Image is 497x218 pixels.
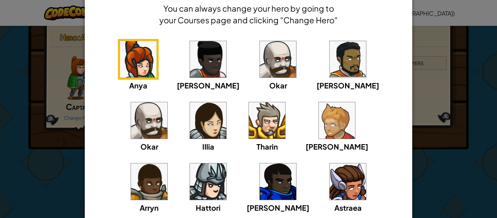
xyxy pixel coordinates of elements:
[260,41,296,78] img: portrait.png
[249,102,285,139] img: portrait.png
[260,163,296,200] img: portrait.png
[129,81,147,90] span: Anya
[330,163,366,200] img: portrait.png
[196,203,220,212] span: Hattori
[190,102,226,139] img: portrait.png
[202,142,214,151] span: Illia
[177,81,239,90] span: [PERSON_NAME]
[317,81,379,90] span: [PERSON_NAME]
[319,102,355,139] img: portrait.png
[269,81,287,90] span: Okar
[140,203,159,212] span: Arryn
[190,163,226,200] img: portrait.png
[257,142,278,151] span: Tharin
[158,3,339,26] h4: You can always change your hero by going to your Courses page and clicking "Change Hero"
[247,203,309,212] span: [PERSON_NAME]
[306,142,368,151] span: [PERSON_NAME]
[190,41,226,78] img: portrait.png
[131,102,167,139] img: portrait.png
[334,203,362,212] span: Astraea
[120,41,156,78] img: portrait.png
[330,41,366,78] img: portrait.png
[140,142,158,151] span: Okar
[131,163,167,200] img: portrait.png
